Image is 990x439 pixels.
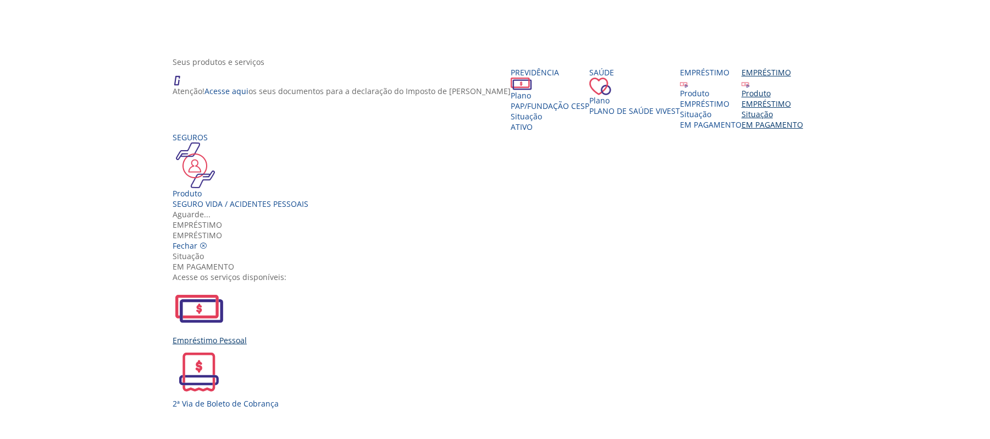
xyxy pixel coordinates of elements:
[680,67,742,78] div: Empréstimo
[511,122,533,132] span: Ativo
[511,101,589,111] span: PAP/Fundação CESP
[173,57,826,67] div: Seus produtos e serviços
[742,109,803,119] div: Situação
[173,261,826,272] div: EM PAGAMENTO
[511,111,589,122] div: Situação
[511,67,589,78] div: Previdência
[173,132,308,209] a: Seguros Produto Seguro Vida / Acidentes Pessoais
[742,67,803,78] div: Empréstimo
[680,119,742,130] span: EM PAGAMENTO
[173,209,826,219] div: Aguarde...
[173,67,191,86] img: ico_atencao.png
[173,230,222,240] span: EMPRÉSTIMO
[173,335,826,345] div: Empréstimo Pessoal
[173,240,197,251] span: Fechar
[680,109,742,119] div: Situação
[589,95,680,106] div: Plano
[173,272,826,282] div: Acesse os serviços disponíveis:
[173,251,826,261] div: Situação
[173,345,826,409] a: 2ª Via de Boleto de Cobrança
[173,345,225,398] img: 2ViaCobranca.svg
[173,219,826,230] div: Empréstimo
[680,98,742,109] div: EMPRÉSTIMO
[742,88,803,98] div: Produto
[173,188,308,199] div: Produto
[173,282,225,335] img: EmprestimoPessoal.svg
[173,142,218,188] img: ico_seguros.png
[742,67,803,130] a: Empréstimo Produto EMPRÉSTIMO Situação EM PAGAMENTO
[589,78,611,95] img: ico_coracao.png
[204,86,248,96] a: Acesse aqui
[173,199,308,209] div: Seguro Vida / Acidentes Pessoais
[680,80,688,88] img: ico_emprestimo.svg
[511,67,589,132] a: Previdência PlanoPAP/Fundação CESP SituaçãoAtivo
[589,67,680,78] div: Saúde
[742,98,803,109] div: EMPRÉSTIMO
[589,67,680,116] a: Saúde PlanoPlano de Saúde VIVEST
[680,67,742,130] a: Empréstimo Produto EMPRÉSTIMO Situação EM PAGAMENTO
[589,106,680,116] span: Plano de Saúde VIVEST
[173,86,511,96] p: Atenção! os seus documentos para a declaração do Imposto de [PERSON_NAME]
[173,398,826,409] div: 2ª Via de Boleto de Cobrança
[173,282,826,345] a: Empréstimo Pessoal
[511,78,532,90] img: ico_dinheiro.png
[173,240,207,251] a: Fechar
[173,57,826,409] section: <span lang="en" dir="ltr">ProdutosCard</span>
[742,119,803,130] span: EM PAGAMENTO
[680,88,742,98] div: Produto
[511,90,589,101] div: Plano
[742,80,750,88] img: ico_emprestimo.svg
[173,132,308,142] div: Seguros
